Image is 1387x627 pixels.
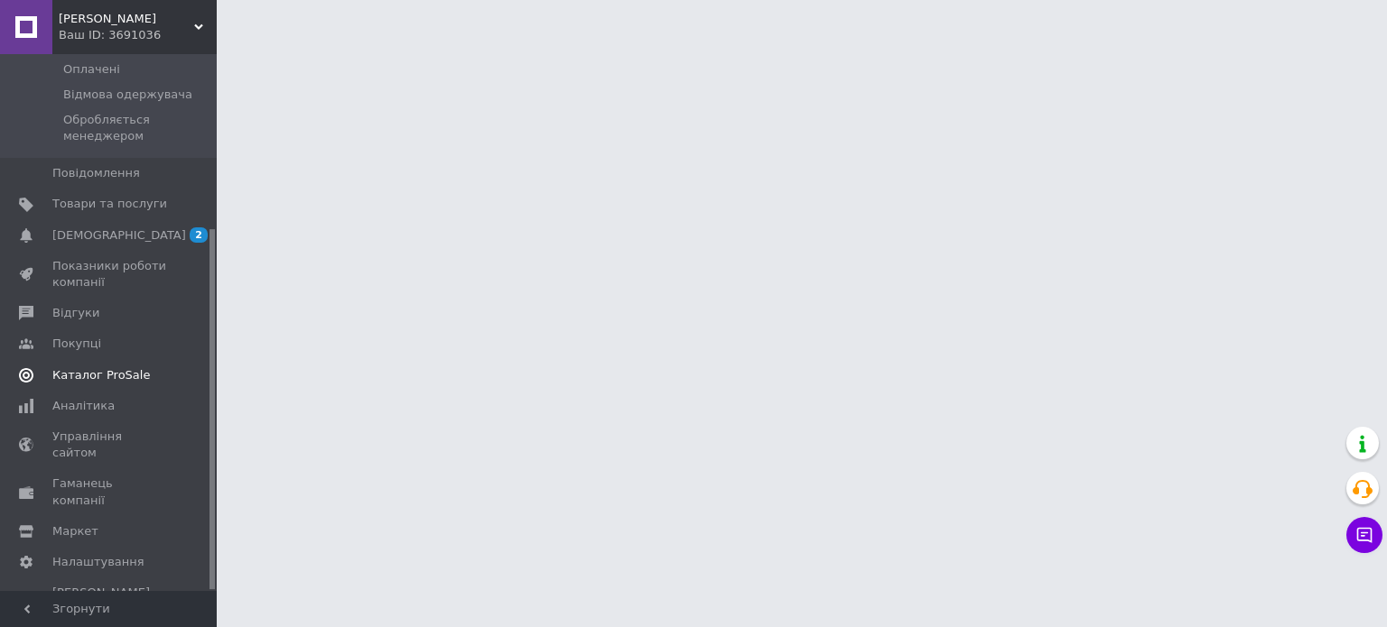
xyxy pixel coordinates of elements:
button: Чат з покупцем [1346,517,1382,553]
span: Каталог ProSale [52,367,150,383]
span: Відгуки [52,305,99,321]
span: Відмова одержувача [63,87,192,103]
span: Налаштування [52,554,144,570]
span: 2 [190,227,208,243]
span: Гаманець компанії [52,475,167,508]
span: Обробляється менеджером [63,112,211,144]
span: Оплачені [63,61,120,78]
span: [DEMOGRAPHIC_DATA] [52,227,186,244]
span: Управління сайтом [52,429,167,461]
span: Покупці [52,336,101,352]
span: Повідомлення [52,165,140,181]
span: Товари та послуги [52,196,167,212]
div: Ваш ID: 3691036 [59,27,217,43]
span: Твій Магазин [59,11,194,27]
span: Показники роботи компанії [52,258,167,290]
span: Аналітика [52,398,115,414]
span: Маркет [52,523,98,539]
